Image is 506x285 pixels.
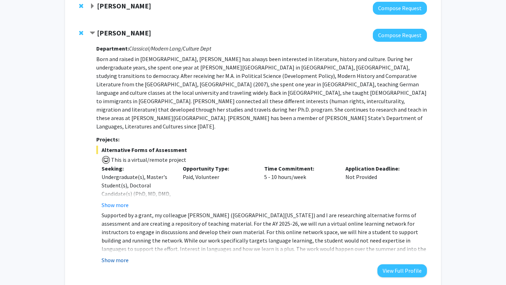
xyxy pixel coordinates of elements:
button: Compose Request to Michelle Jacobs [373,2,427,15]
span: This is a virtual/remote project [110,156,186,163]
button: Show more [102,201,129,209]
span: Contract Nicole Coleman Bookmark [90,31,95,36]
strong: [PERSON_NAME] [97,1,151,10]
span: Alternative Forms of Assessment [96,146,427,154]
strong: Department: [96,45,129,52]
span: Remove Michelle Jacobs from bookmarks [79,3,83,9]
p: Born and raised in [DEMOGRAPHIC_DATA], [PERSON_NAME] has always been interested in literature, hi... [96,55,427,131]
button: View Full Profile [377,264,427,277]
i: Classical/Modern Lang/Culture Dept [129,45,211,52]
p: Opportunity Type: [183,164,254,173]
p: Supported by a grant, my colleague [PERSON_NAME] ([GEOGRAPHIC_DATA][US_STATE]) and I are research... [102,211,427,261]
div: 5 - 10 hours/week [259,164,340,209]
div: Paid, Volunteer [177,164,259,209]
span: Remove Nicole Coleman from bookmarks [79,30,83,36]
div: Undergraduate(s), Master's Student(s), Doctoral Candidate(s) (PhD, MD, DMD, PharmD, etc.) [102,173,173,206]
p: Seeking: [102,164,173,173]
strong: [PERSON_NAME] [97,28,151,37]
strong: Projects: [96,136,119,143]
div: Not Provided [340,164,422,209]
iframe: Chat [5,253,30,280]
button: Compose Request to Nicole Coleman [373,29,427,42]
button: Show more [102,256,129,264]
p: Application Deadline: [345,164,416,173]
span: Expand Michelle Jacobs Bookmark [90,4,95,9]
p: Time Commitment: [264,164,335,173]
